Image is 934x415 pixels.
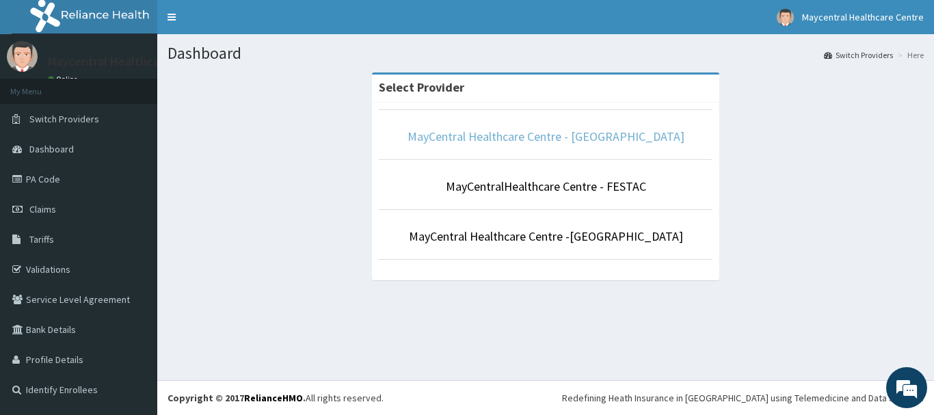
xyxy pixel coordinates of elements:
a: Online [48,75,81,84]
li: Here [894,49,924,61]
a: MayCentralHealthcare Centre - FESTAC [446,178,646,194]
a: MayCentral Healthcare Centre - [GEOGRAPHIC_DATA] [408,129,684,144]
h1: Dashboard [168,44,924,62]
span: Claims [29,203,56,215]
strong: Select Provider [379,79,464,95]
span: Maycentral Healthcare Centre [802,11,924,23]
span: Tariffs [29,233,54,245]
a: Switch Providers [824,49,893,61]
div: Redefining Heath Insurance in [GEOGRAPHIC_DATA] using Telemedicine and Data Science! [562,391,924,405]
img: User Image [7,41,38,72]
a: MayCentral Healthcare Centre -[GEOGRAPHIC_DATA] [409,228,683,244]
img: User Image [777,9,794,26]
footer: All rights reserved. [157,380,934,415]
span: Dashboard [29,143,74,155]
p: Maycentral Healthcare Centre [48,55,210,68]
a: RelianceHMO [244,392,303,404]
strong: Copyright © 2017 . [168,392,306,404]
span: Switch Providers [29,113,99,125]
